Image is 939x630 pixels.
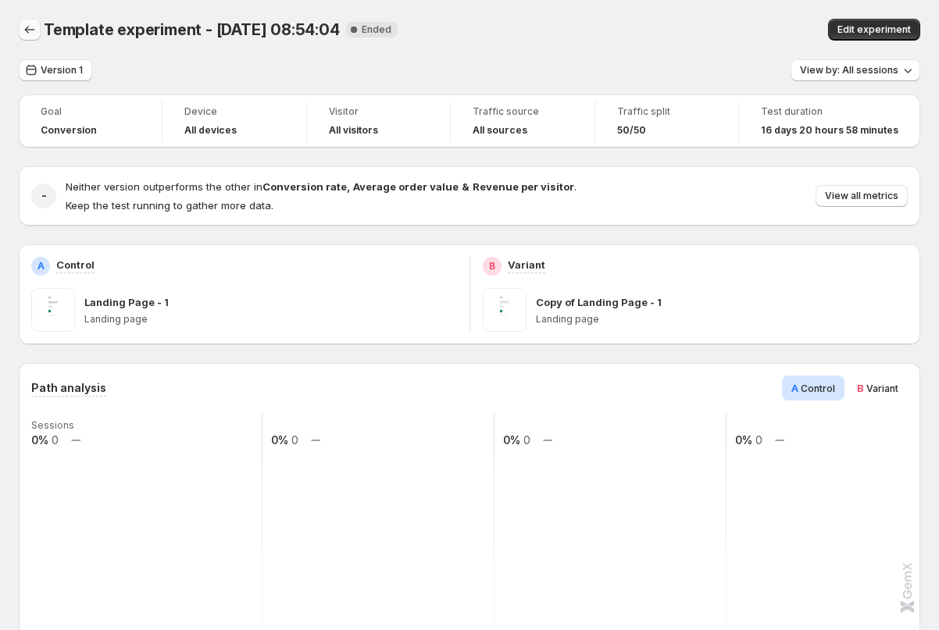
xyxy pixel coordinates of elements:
[66,180,577,193] span: Neither version outperforms the other in .
[31,419,74,431] text: Sessions
[473,124,527,137] h4: All sources
[837,23,911,36] span: Edit experiment
[347,180,350,193] strong: ,
[473,105,572,118] span: Traffic source
[503,433,520,447] text: 0%
[791,59,920,81] button: View by: All sessions
[84,313,457,326] p: Landing page
[184,105,284,118] span: Device
[41,124,97,137] span: Conversion
[184,124,237,137] h4: All devices
[462,180,469,193] strong: &
[536,294,662,310] p: Copy of Landing Page - 1
[271,433,288,447] text: 0%
[828,19,920,41] button: Edit experiment
[489,260,495,272] h2: B
[41,188,47,204] h2: -
[184,104,284,138] a: DeviceAll devices
[329,104,428,138] a: VisitorAll visitors
[755,433,762,447] text: 0
[617,124,646,137] span: 50/50
[41,104,140,138] a: GoalConversion
[617,104,716,138] a: Traffic split50/50
[857,382,864,394] span: B
[19,19,41,41] button: Back
[825,190,898,202] span: View all metrics
[761,104,898,138] a: Test duration16 days 20 hours 58 minutes
[41,64,83,77] span: Version 1
[353,180,459,193] strong: Average order value
[329,124,378,137] h4: All visitors
[52,433,59,447] text: 0
[473,104,572,138] a: Traffic sourceAll sources
[761,105,898,118] span: Test duration
[508,257,545,272] p: Variant
[31,288,75,332] img: Landing Page - 1
[483,288,527,332] img: Copy of Landing Page - 1
[19,59,92,81] button: Version 1
[37,260,45,272] h2: A
[617,105,716,118] span: Traffic split
[56,257,95,272] p: Control
[41,105,140,118] span: Goal
[800,64,898,77] span: View by: All sessions
[735,433,752,447] text: 0%
[291,433,298,447] text: 0
[866,383,898,394] span: Variant
[84,294,169,310] p: Landing Page - 1
[31,380,106,396] h3: Path analysis
[329,105,428,118] span: Visitor
[791,382,798,394] span: A
[44,20,340,39] span: Template experiment - [DATE] 08:54:04
[473,180,574,193] strong: Revenue per visitor
[523,433,530,447] text: 0
[801,383,835,394] span: Control
[362,23,391,36] span: Ended
[761,124,898,137] span: 16 days 20 hours 58 minutes
[816,185,908,207] button: View all metrics
[31,433,48,447] text: 0%
[536,313,909,326] p: Landing page
[262,180,347,193] strong: Conversion rate
[66,199,273,212] span: Keep the test running to gather more data.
